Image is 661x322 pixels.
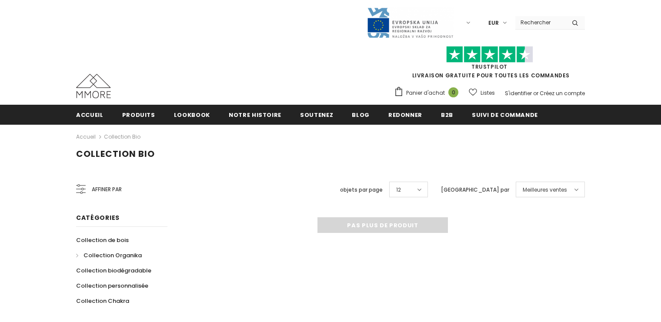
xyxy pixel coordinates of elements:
[76,266,151,275] span: Collection biodégradable
[76,74,111,98] img: Cas MMORE
[340,186,383,194] label: objets par page
[533,90,538,97] span: or
[441,111,453,119] span: B2B
[76,282,148,290] span: Collection personnalisée
[488,19,499,27] span: EUR
[92,185,122,194] span: Affiner par
[76,278,148,293] a: Collection personnalisée
[472,111,538,119] span: Suivi de commande
[472,105,538,124] a: Suivi de commande
[76,148,155,160] span: Collection Bio
[229,111,281,119] span: Notre histoire
[76,248,142,263] a: Collection Organika
[122,105,155,124] a: Produits
[471,63,507,70] a: TrustPilot
[481,89,495,97] span: Listes
[352,105,370,124] a: Blog
[396,186,401,194] span: 12
[505,90,532,97] a: S'identifier
[300,111,333,119] span: soutenez
[388,111,422,119] span: Redonner
[448,87,458,97] span: 0
[367,19,454,26] a: Javni Razpis
[76,111,103,119] span: Accueil
[540,90,585,97] a: Créez un compte
[76,263,151,278] a: Collection biodégradable
[76,232,129,248] a: Collection de bois
[523,186,567,194] span: Meilleures ventes
[76,213,120,222] span: Catégories
[394,50,585,79] span: LIVRAISON GRATUITE POUR TOUTES LES COMMANDES
[469,85,495,100] a: Listes
[394,86,463,100] a: Panier d'achat 0
[76,297,129,305] span: Collection Chakra
[76,236,129,244] span: Collection de bois
[229,105,281,124] a: Notre histoire
[515,16,565,29] input: Search Site
[388,105,422,124] a: Redonner
[446,46,533,63] img: Faites confiance aux étoiles pilotes
[352,111,370,119] span: Blog
[83,251,142,259] span: Collection Organika
[122,111,155,119] span: Produits
[441,105,453,124] a: B2B
[367,7,454,39] img: Javni Razpis
[76,105,103,124] a: Accueil
[76,132,96,142] a: Accueil
[300,105,333,124] a: soutenez
[441,186,509,194] label: [GEOGRAPHIC_DATA] par
[76,293,129,309] a: Collection Chakra
[174,111,210,119] span: Lookbook
[406,89,445,97] span: Panier d'achat
[104,133,140,140] a: Collection Bio
[174,105,210,124] a: Lookbook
